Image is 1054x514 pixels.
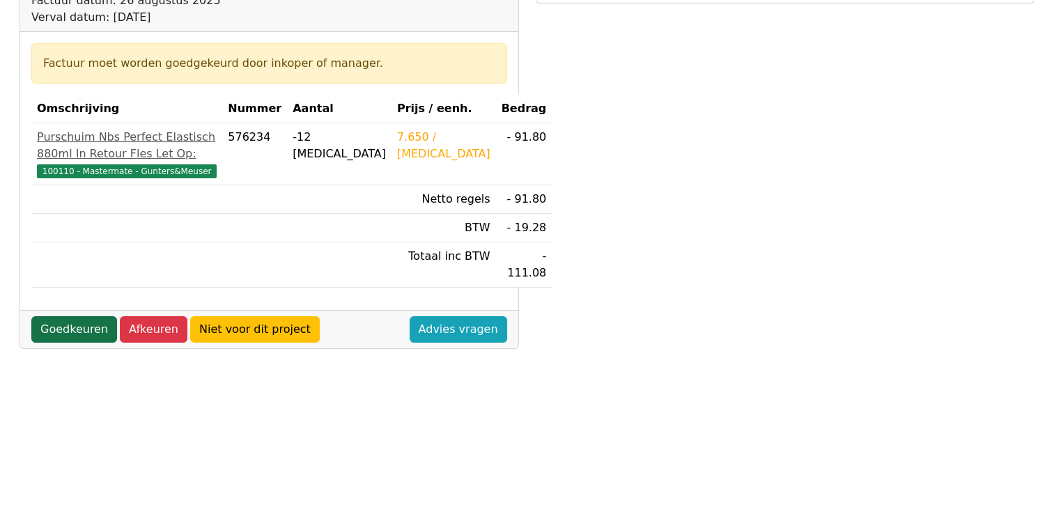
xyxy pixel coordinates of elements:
[43,55,495,72] div: Factuur moet worden goedgekeurd door inkoper of manager.
[496,123,552,185] td: - 91.80
[37,129,217,162] div: Purschuim Nbs Perfect Elastisch 880ml In Retour Fles Let Op:
[293,129,386,162] div: -12 [MEDICAL_DATA]
[287,95,392,123] th: Aantal
[392,95,496,123] th: Prijs / eenh.
[31,95,222,123] th: Omschrijving
[410,316,507,343] a: Advies vragen
[496,185,552,214] td: - 91.80
[397,129,490,162] div: 7.650 / [MEDICAL_DATA]
[37,129,217,179] a: Purschuim Nbs Perfect Elastisch 880ml In Retour Fles Let Op:100110 - Mastermate - Gunters&Meuser
[392,185,496,214] td: Netto regels
[190,316,320,343] a: Niet voor dit project
[392,242,496,288] td: Totaal inc BTW
[392,214,496,242] td: BTW
[31,9,260,26] div: Verval datum: [DATE]
[31,316,117,343] a: Goedkeuren
[222,123,287,185] td: 576234
[120,316,187,343] a: Afkeuren
[496,214,552,242] td: - 19.28
[496,242,552,288] td: - 111.08
[37,164,217,178] span: 100110 - Mastermate - Gunters&Meuser
[496,95,552,123] th: Bedrag
[222,95,287,123] th: Nummer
